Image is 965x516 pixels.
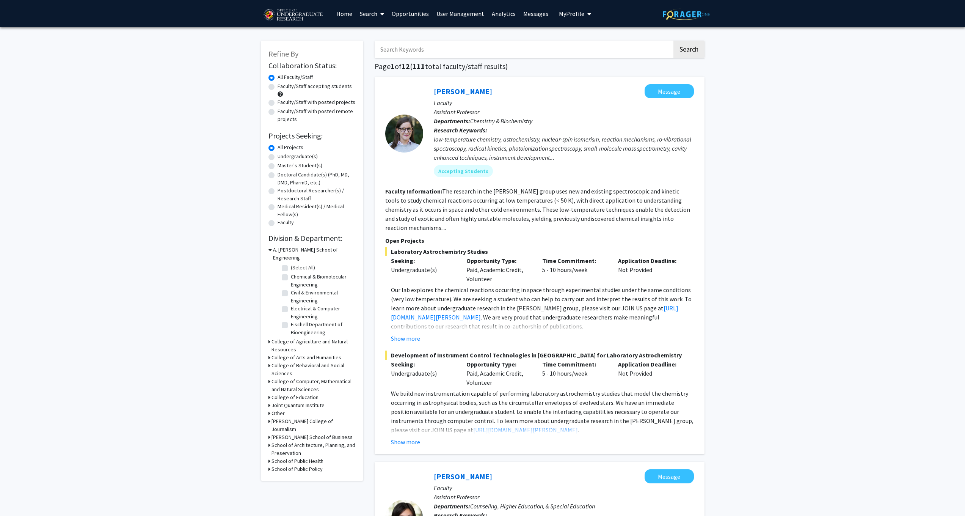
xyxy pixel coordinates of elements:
label: All Projects [278,143,303,151]
label: Electrical & Computer Engineering [291,305,354,321]
span: 12 [402,61,410,71]
a: Home [333,0,356,27]
h3: School of Public Health [271,457,323,465]
label: Master's Student(s) [278,162,322,170]
p: Faculty [434,483,694,492]
iframe: Chat [6,482,32,510]
h3: Joint Quantum Institute [271,401,325,409]
p: Assistant Professor [434,107,694,116]
a: Opportunities [388,0,433,27]
label: Doctoral Candidate(s) (PhD, MD, DMD, PharmD, etc.) [278,171,356,187]
p: Open Projects [385,236,694,245]
a: Messages [519,0,552,27]
h2: Collaboration Status: [268,61,356,70]
label: Faculty/Staff with posted remote projects [278,107,356,123]
label: Materials Science & Engineering [291,337,354,352]
label: All Faculty/Staff [278,73,313,81]
div: Not Provided [612,256,688,283]
h3: School of Architecture, Planning, and Preservation [271,441,356,457]
div: Not Provided [612,360,688,387]
div: Undergraduate(s) [391,265,455,274]
p: Our lab explores the chemical reactions occurring in space through experimental studies under the... [391,285,694,331]
div: low-temperature chemistry, astrochemistry, nuclear-spin isomerism, reaction mechanisms, ro-vibrat... [434,135,694,162]
button: Message Leah Dodson [645,84,694,98]
button: Message Veronica Kang [645,469,694,483]
p: Application Deadline: [618,256,683,265]
button: Search [673,41,705,58]
h3: College of Arts and Humanities [271,354,341,362]
span: Counseling, Higher Education, & Special Education [470,502,595,510]
span: My Profile [559,10,584,17]
button: Show more [391,437,420,447]
h3: A. [PERSON_NAME] School of Engineering [273,246,356,262]
p: Application Deadline: [618,360,683,369]
label: (Select All) [291,264,315,272]
fg-read-more: The research in the [PERSON_NAME] group uses new and existing spectroscopic and kinetic tools to ... [385,187,690,231]
div: 5 - 10 hours/week [537,360,612,387]
p: Faculty [434,98,694,107]
p: Opportunity Type: [466,360,531,369]
button: Show more [391,334,420,343]
h3: College of Education [271,393,319,401]
p: Time Commitment: [542,360,607,369]
div: Undergraduate(s) [391,369,455,378]
label: Undergraduate(s) [278,153,318,160]
div: Paid, Academic Credit, Volunteer [461,256,537,283]
p: Seeking: [391,256,455,265]
h3: College of Computer, Mathematical and Natural Sciences [271,378,356,393]
label: Chemical & Biomolecular Engineering [291,273,354,289]
b: Departments: [434,117,470,125]
a: User Management [433,0,488,27]
label: Faculty [278,219,294,227]
b: Departments: [434,502,470,510]
h2: Projects Seeking: [268,131,356,140]
div: Paid, Academic Credit, Volunteer [461,360,537,387]
img: ForagerOne Logo [663,8,710,20]
a: [PERSON_NAME] [434,472,492,481]
p: Assistant Professor [434,492,694,502]
h3: College of Agriculture and Natural Resources [271,338,356,354]
span: Refine By [268,49,298,58]
h3: College of Behavioral and Social Sciences [271,362,356,378]
label: Postdoctoral Researcher(s) / Research Staff [278,187,356,203]
img: University of Maryland Logo [261,6,325,25]
label: Fischell Department of Bioengineering [291,321,354,337]
a: [PERSON_NAME] [434,87,492,96]
h3: School of Public Policy [271,465,323,473]
label: Medical Resident(s) / Medical Fellow(s) [278,203,356,219]
p: Time Commitment: [542,256,607,265]
span: 111 [413,61,425,71]
h3: Other [271,409,285,417]
label: Civil & Environmental Engineering [291,289,354,305]
p: We build new instrumentation capable of performing laboratory astrochemistry studies that model t... [391,389,694,434]
mat-chip: Accepting Students [434,165,493,177]
a: Search [356,0,388,27]
span: Laboratory Astrochemistry Studies [385,247,694,256]
p: Seeking: [391,360,455,369]
h2: Division & Department: [268,234,356,243]
span: 1 [391,61,395,71]
p: Opportunity Type: [466,256,531,265]
h3: [PERSON_NAME] College of Journalism [271,417,356,433]
h3: [PERSON_NAME] School of Business [271,433,353,441]
h1: Page of ( total faculty/staff results) [375,62,705,71]
a: [URL][DOMAIN_NAME][PERSON_NAME] [473,426,578,434]
span: Development of Instrument Control Technologies in [GEOGRAPHIC_DATA] for Laboratory Astrochemistry [385,351,694,360]
label: Faculty/Staff accepting students [278,82,352,90]
span: Chemistry & Biochemistry [470,117,532,125]
b: Faculty Information: [385,187,442,195]
a: Analytics [488,0,519,27]
label: Faculty/Staff with posted projects [278,98,355,106]
input: Search Keywords [375,41,672,58]
div: 5 - 10 hours/week [537,256,612,283]
b: Research Keywords: [434,126,487,134]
